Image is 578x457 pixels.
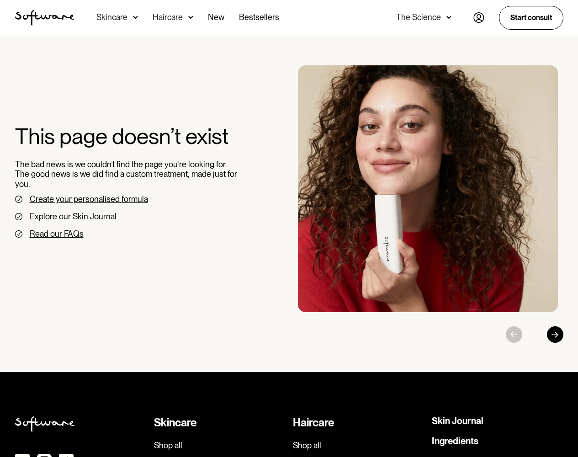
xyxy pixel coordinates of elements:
[188,13,193,22] img: arrow down
[396,13,441,22] div: The Science
[15,416,74,432] img: Softweare logo
[96,13,127,22] div: Skincare
[293,441,424,451] a: Shop all
[446,13,451,22] img: arrow down
[499,6,563,29] a: Start consult
[293,416,424,430] div: Haircare
[15,124,239,149] h2: This page doesn’t exist
[293,65,563,312] div: 1 / 3
[154,416,286,430] div: Skincare
[432,416,483,425] a: Skin Journal
[154,441,286,451] a: Shop all
[30,212,117,221] a: Explore our Skin Journal
[153,13,183,22] div: Haircare
[30,194,148,204] a: Create your personalised formula
[432,436,478,446] a: Ingredients
[15,10,74,26] img: Software Logo
[15,10,74,26] a: home
[547,326,563,343] div: Next slide
[133,13,138,22] img: arrow down
[15,159,239,189] p: The bad news is we couldn’t find the page you’re looking for. The good news is we did find a cust...
[30,229,84,239] a: Read our FAQs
